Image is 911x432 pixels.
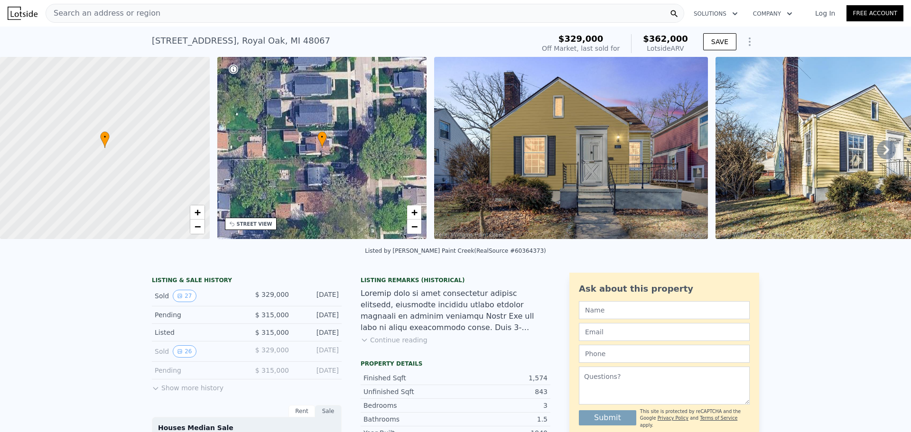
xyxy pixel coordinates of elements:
[190,220,205,234] a: Zoom out
[579,282,750,295] div: Ask about this property
[361,360,550,368] div: Property details
[317,131,327,148] div: •
[643,34,688,44] span: $362,000
[804,9,846,18] a: Log In
[155,290,239,302] div: Sold
[194,221,200,232] span: −
[152,379,223,393] button: Show more history
[297,290,339,302] div: [DATE]
[361,276,550,284] div: Listing Remarks (Historical)
[455,401,548,410] div: 3
[317,133,327,141] span: •
[155,310,239,320] div: Pending
[297,328,339,337] div: [DATE]
[703,33,736,50] button: SAVE
[297,366,339,375] div: [DATE]
[558,34,604,44] span: $329,000
[46,8,160,19] span: Search an address or region
[407,205,421,220] a: Zoom in
[411,206,418,218] span: +
[643,44,688,53] div: Lotside ARV
[740,32,759,51] button: Show Options
[579,301,750,319] input: Name
[363,387,455,396] div: Unfinished Sqft
[255,311,289,319] span: $ 315,000
[297,345,339,358] div: [DATE]
[579,410,636,425] button: Submit
[434,57,708,239] img: Sale: 144243506 Parcel: 59151366
[846,5,903,21] a: Free Account
[407,220,421,234] a: Zoom out
[315,405,342,417] div: Sale
[100,131,110,148] div: •
[361,335,428,345] button: Continue reading
[455,373,548,383] div: 1,574
[686,5,745,22] button: Solutions
[455,387,548,396] div: 843
[361,288,550,333] div: Loremip dolo si amet consectetur adipisc elitsedd, eiusmodte incididu utlabo etdolor magnaali en ...
[255,329,289,336] span: $ 315,000
[190,205,205,220] a: Zoom in
[658,415,688,421] a: Privacy Policy
[363,401,455,410] div: Bedrooms
[745,5,800,22] button: Company
[288,405,315,417] div: Rent
[194,206,200,218] span: +
[100,133,110,141] span: •
[579,323,750,341] input: Email
[237,221,272,228] div: STREET VIEW
[363,414,455,424] div: Bathrooms
[363,373,455,383] div: Finished Sqft
[579,345,750,363] input: Phone
[365,248,546,254] div: Listed by [PERSON_NAME] Paint Creek (RealSource #60364373)
[255,346,289,354] span: $ 329,000
[640,408,750,429] div: This site is protected by reCAPTCHA and the Google and apply.
[152,276,342,286] div: LISTING & SALE HISTORY
[155,328,239,337] div: Listed
[542,44,620,53] div: Off Market, last sold for
[255,367,289,374] span: $ 315,000
[173,290,196,302] button: View historical data
[297,310,339,320] div: [DATE]
[173,345,196,358] button: View historical data
[155,345,239,358] div: Sold
[700,415,737,421] a: Terms of Service
[255,291,289,298] span: $ 329,000
[455,414,548,424] div: 1.5
[8,7,37,20] img: Lotside
[155,366,239,375] div: Pending
[152,34,330,47] div: [STREET_ADDRESS] , Royal Oak , MI 48067
[411,221,418,232] span: −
